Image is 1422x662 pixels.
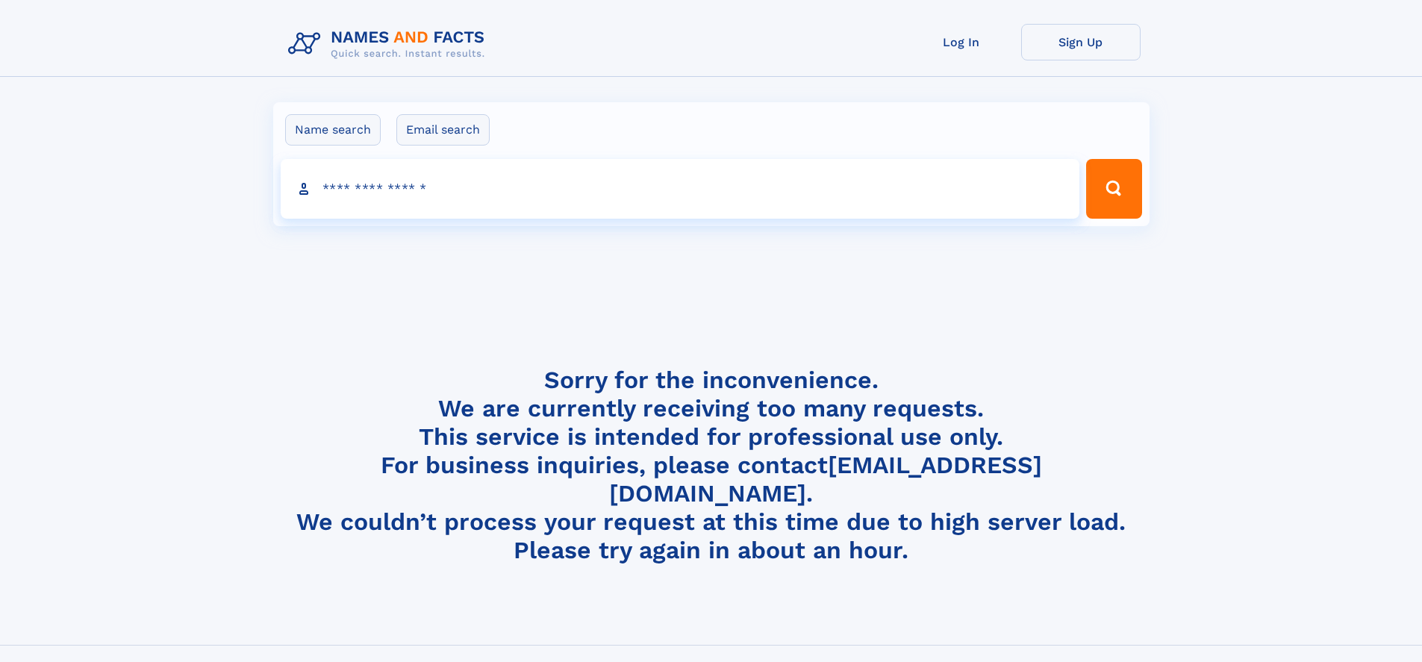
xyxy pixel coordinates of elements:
[282,366,1141,565] h4: Sorry for the inconvenience. We are currently receiving too many requests. This service is intend...
[282,24,497,64] img: Logo Names and Facts
[1021,24,1141,60] a: Sign Up
[396,114,490,146] label: Email search
[1086,159,1141,219] button: Search Button
[285,114,381,146] label: Name search
[281,159,1080,219] input: search input
[902,24,1021,60] a: Log In
[609,451,1042,508] a: [EMAIL_ADDRESS][DOMAIN_NAME]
